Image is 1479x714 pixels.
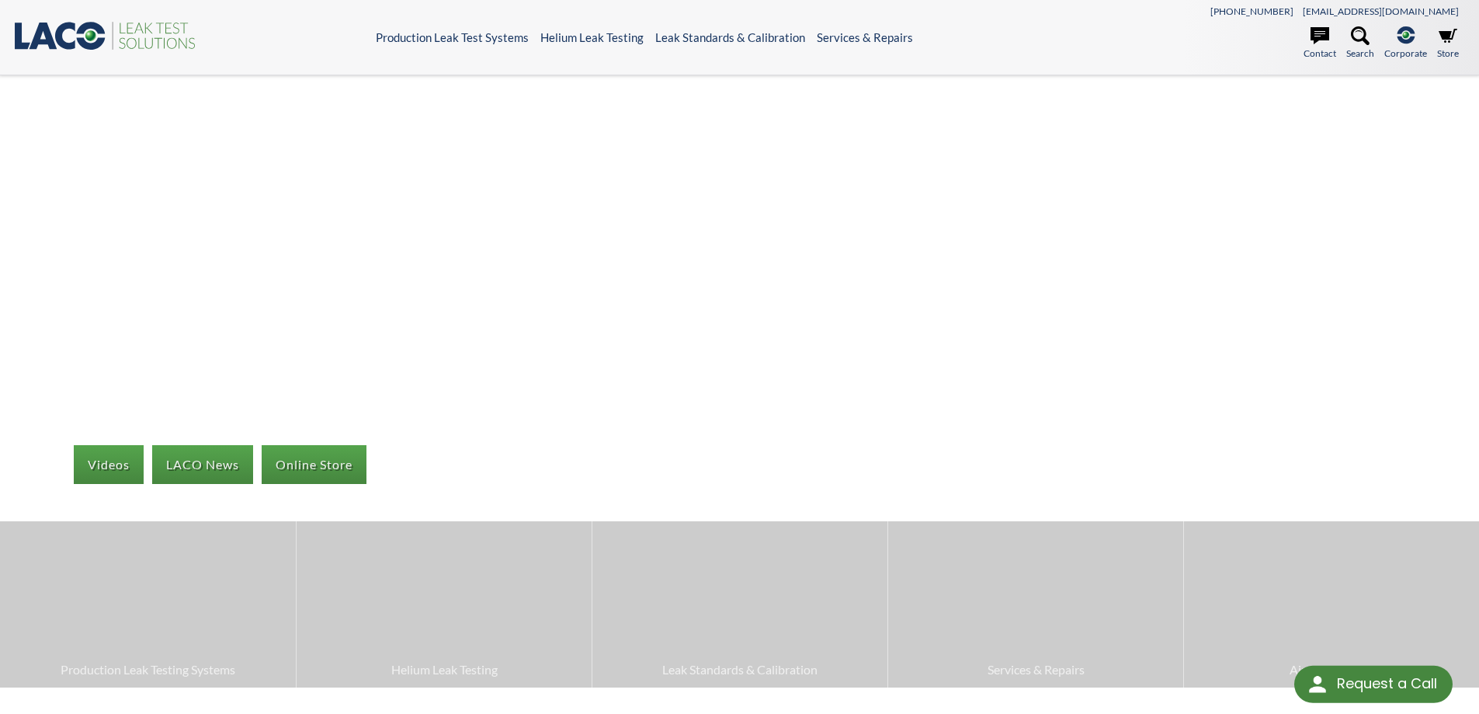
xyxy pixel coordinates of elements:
a: Contact [1304,26,1336,61]
a: Helium Leak Testing [297,521,592,687]
a: Videos [74,445,144,484]
span: Leak Standards & Calibration [600,660,880,680]
a: Leak Standards & Calibration [655,30,805,44]
a: Helium Leak Testing [540,30,644,44]
div: Request a Call [1294,666,1453,703]
span: Services & Repairs [896,660,1175,680]
a: Services & Repairs [888,521,1183,687]
img: round button [1305,672,1330,697]
div: Request a Call [1337,666,1437,702]
a: Leak Standards & Calibration [592,521,887,687]
span: Helium Leak Testing [304,660,584,680]
span: Air Leak Testing [1192,660,1471,680]
a: Store [1437,26,1459,61]
a: Online Store [262,445,366,484]
a: Services & Repairs [817,30,913,44]
a: Search [1346,26,1374,61]
a: [EMAIL_ADDRESS][DOMAIN_NAME] [1303,5,1459,17]
a: Air Leak Testing [1184,521,1479,687]
a: [PHONE_NUMBER] [1210,5,1293,17]
a: LACO News [152,445,253,484]
span: Corporate [1384,46,1427,61]
span: Production Leak Testing Systems [8,660,288,680]
a: Production Leak Test Systems [376,30,529,44]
